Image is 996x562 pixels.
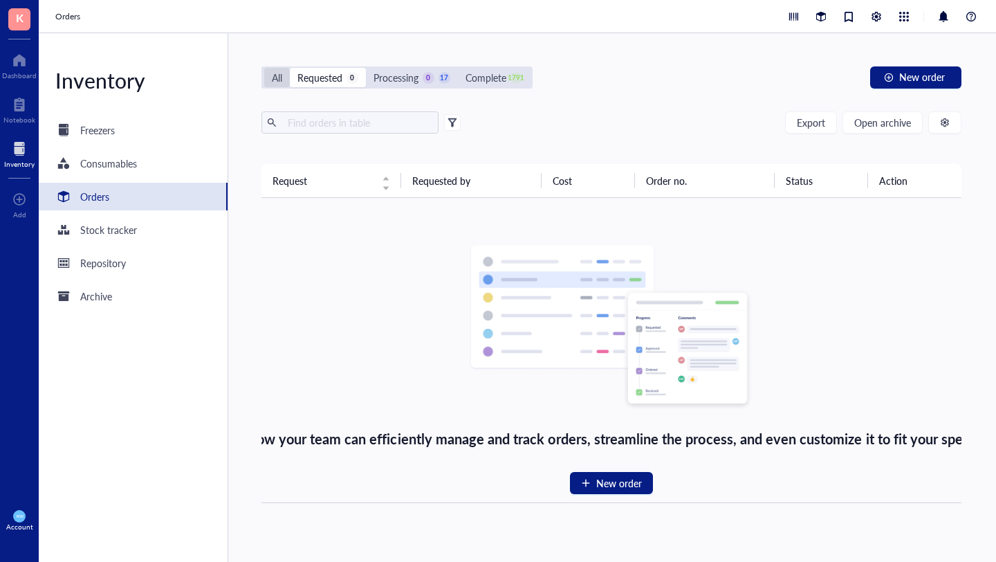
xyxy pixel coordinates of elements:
[6,523,33,531] div: Account
[423,72,434,84] div: 0
[4,160,35,168] div: Inventory
[16,9,24,26] span: K
[282,112,433,133] input: Find orders in table
[297,70,342,85] div: Requested
[347,72,358,84] div: 0
[635,164,775,197] th: Order no.
[854,117,911,128] span: Open archive
[16,514,23,518] span: KW
[39,249,228,277] a: Repository
[775,164,868,197] th: Status
[3,93,35,124] a: Notebook
[80,255,126,271] div: Repository
[465,70,506,85] div: Complete
[39,149,228,177] a: Consumables
[13,210,26,219] div: Add
[4,138,35,168] a: Inventory
[899,71,945,82] span: New order
[39,282,228,310] a: Archive
[80,189,109,204] div: Orders
[797,117,825,128] span: Export
[510,72,522,84] div: 1791
[785,111,837,134] button: Export
[39,216,228,244] a: Stock tracker
[39,66,228,94] div: Inventory
[39,116,228,144] a: Freezers
[373,70,418,85] div: Processing
[80,289,112,304] div: Archive
[3,116,35,124] div: Notebook
[80,156,137,171] div: Consumables
[2,49,37,80] a: Dashboard
[870,66,961,89] button: New order
[596,475,642,491] span: New order
[842,111,923,134] button: Open archive
[55,10,83,24] a: Orders
[80,222,137,237] div: Stock tracker
[868,164,961,197] th: Action
[272,70,282,85] div: All
[470,245,753,411] img: Empty state
[542,164,635,197] th: Cost
[261,164,402,197] th: Request
[439,72,450,84] div: 17
[261,66,533,89] div: segmented control
[80,123,115,138] div: Freezers
[2,71,37,80] div: Dashboard
[273,173,374,188] span: Request
[39,183,228,210] a: Orders
[401,164,542,197] th: Requested by
[570,472,653,494] button: New order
